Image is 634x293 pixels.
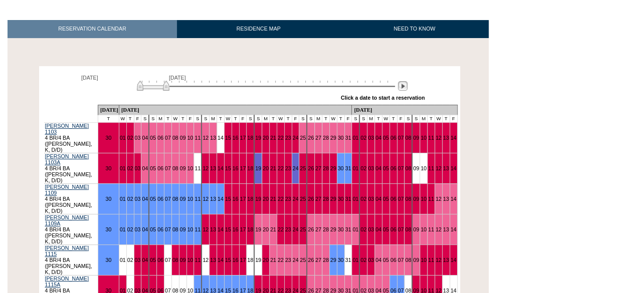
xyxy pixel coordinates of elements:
[278,226,284,232] a: 22
[150,196,156,202] a: 05
[308,226,314,232] a: 26
[149,115,156,122] td: S
[398,135,404,141] a: 07
[338,257,344,263] a: 30
[270,196,276,202] a: 21
[157,165,163,171] a: 06
[120,196,126,202] a: 01
[398,196,404,202] a: 07
[420,196,427,202] a: 10
[436,135,442,141] a: 12
[247,196,253,202] a: 18
[45,153,89,165] a: [PERSON_NAME] 1103A
[360,257,366,263] a: 02
[308,135,314,141] a: 26
[299,115,307,122] td: S
[187,165,193,171] a: 10
[285,165,291,171] a: 23
[217,115,225,122] td: T
[285,135,291,141] a: 23
[254,115,262,122] td: S
[451,257,457,263] a: 14
[105,165,111,171] a: 30
[345,226,351,232] a: 31
[255,196,261,202] a: 19
[413,135,419,141] a: 09
[127,226,133,232] a: 02
[172,257,178,263] a: 08
[278,135,284,141] a: 22
[233,226,239,232] a: 16
[285,196,291,202] a: 23
[278,165,284,171] a: 22
[247,226,253,232] a: 18
[157,257,163,263] a: 06
[157,135,163,141] a: 06
[368,196,374,202] a: 03
[398,226,404,232] a: 07
[127,135,133,141] a: 02
[179,115,186,122] td: T
[105,135,111,141] a: 30
[270,226,276,232] a: 21
[300,196,306,202] a: 25
[194,257,200,263] a: 11
[105,226,111,232] a: 30
[202,196,208,202] a: 12
[141,115,149,122] td: S
[240,165,246,171] a: 17
[210,226,216,232] a: 13
[171,115,179,122] td: W
[172,135,178,141] a: 08
[218,165,224,171] a: 14
[341,95,425,101] div: Click a date to start a reservation
[180,196,186,202] a: 09
[247,135,253,141] a: 18
[180,226,186,232] a: 09
[338,196,344,202] a: 30
[172,226,178,232] a: 08
[308,165,314,171] a: 26
[428,257,434,263] a: 11
[330,226,336,232] a: 29
[270,257,276,263] a: 21
[300,165,306,171] a: 25
[232,115,239,122] td: T
[420,135,427,141] a: 10
[240,257,246,263] a: 17
[150,257,156,263] a: 05
[390,226,396,232] a: 06
[345,135,351,141] a: 31
[218,196,224,202] a: 14
[352,226,358,232] a: 01
[390,196,396,202] a: 06
[225,226,231,232] a: 15
[405,257,411,263] a: 08
[451,165,457,171] a: 14
[315,165,321,171] a: 27
[225,257,231,263] a: 15
[233,257,239,263] a: 16
[278,196,284,202] a: 22
[255,165,261,171] a: 19
[277,115,284,122] td: W
[360,165,366,171] a: 02
[443,135,449,141] a: 13
[263,135,269,141] a: 20
[142,165,148,171] a: 04
[210,196,216,202] a: 13
[436,196,442,202] a: 12
[338,135,344,141] a: 30
[330,165,336,171] a: 29
[194,115,201,122] td: S
[368,165,374,171] a: 03
[323,165,329,171] a: 28
[293,135,299,141] a: 24
[150,165,156,171] a: 05
[443,226,449,232] a: 13
[443,165,449,171] a: 13
[255,226,261,232] a: 19
[308,196,314,202] a: 26
[293,257,299,263] a: 24
[383,226,389,232] a: 05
